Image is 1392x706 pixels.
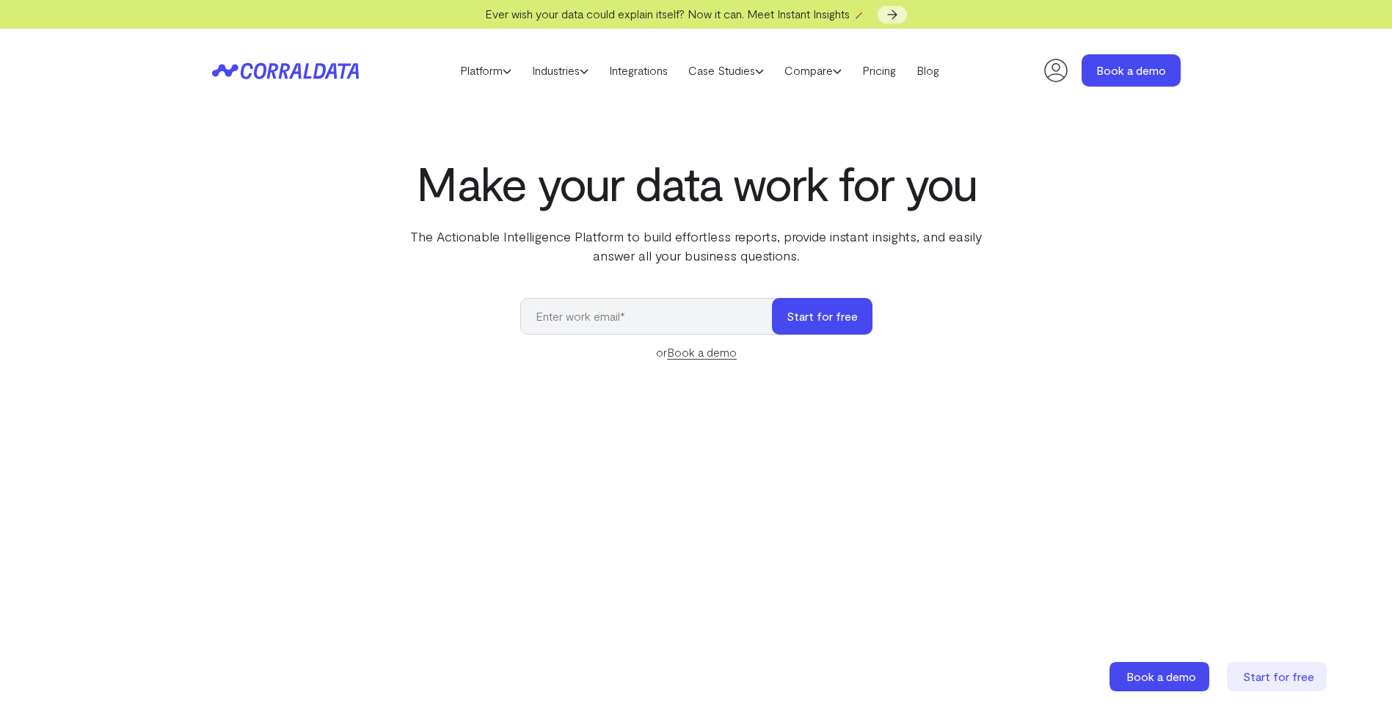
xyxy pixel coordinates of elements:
[520,343,872,361] div: or
[906,59,950,81] a: Blog
[397,227,996,265] p: The Actionable Intelligence Platform to build effortless reports, provide instant insights, and e...
[774,59,852,81] a: Compare
[678,59,774,81] a: Case Studies
[1109,662,1212,691] a: Book a demo
[1082,54,1181,87] a: Book a demo
[522,59,599,81] a: Industries
[667,345,737,360] a: Book a demo
[397,156,996,209] h1: Make your data work for you
[1126,669,1196,683] span: Book a demo
[772,298,872,335] button: Start for free
[1227,662,1330,691] a: Start for free
[520,298,787,335] input: Enter work email*
[1243,669,1314,683] span: Start for free
[852,59,906,81] a: Pricing
[599,59,678,81] a: Integrations
[485,7,867,21] span: Ever wish your data could explain itself? Now it can. Meet Instant Insights 🪄
[450,59,522,81] a: Platform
